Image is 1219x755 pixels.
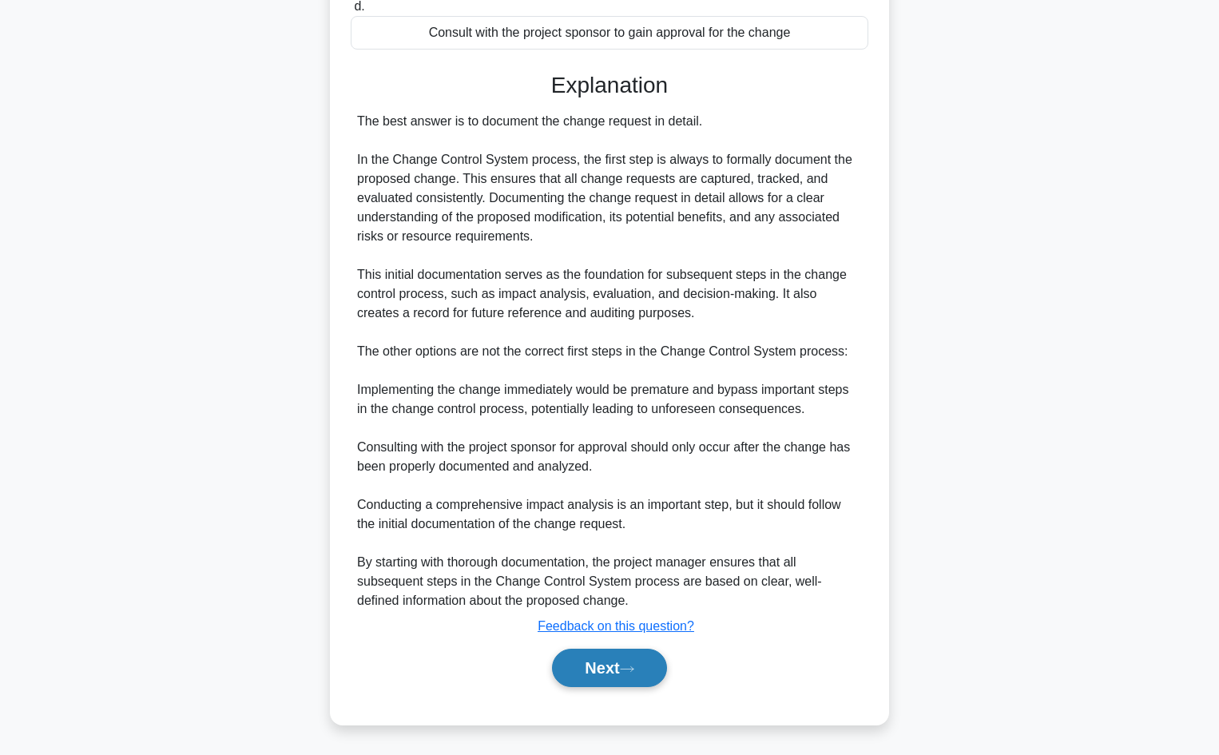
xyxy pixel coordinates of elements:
[552,649,666,687] button: Next
[538,619,694,633] a: Feedback on this question?
[351,16,868,50] div: Consult with the project sponsor to gain approval for the change
[360,72,859,99] h3: Explanation
[357,112,862,610] div: The best answer is to document the change request in detail. In the Change Control System process...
